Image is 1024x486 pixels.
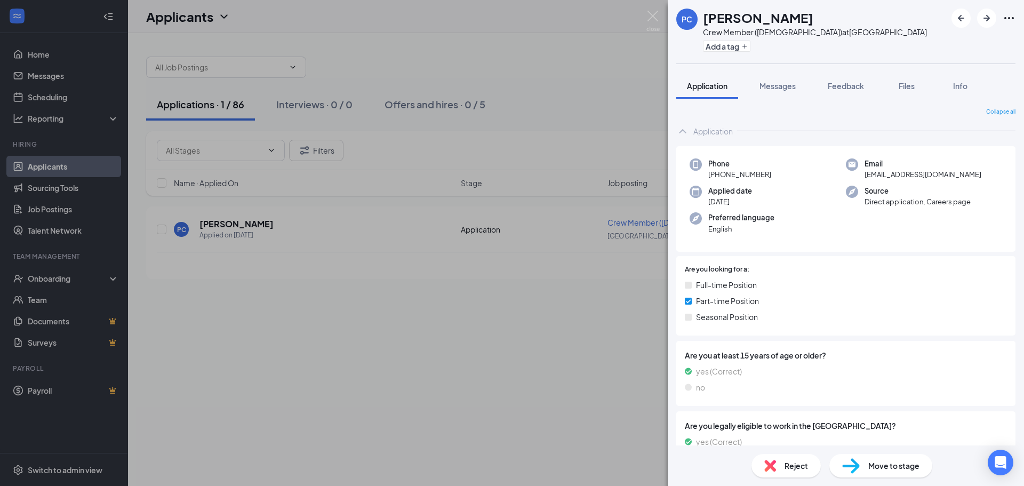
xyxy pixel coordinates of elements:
span: [EMAIL_ADDRESS][DOMAIN_NAME] [865,169,981,180]
span: yes (Correct) [696,436,742,448]
span: Feedback [828,81,864,91]
svg: ArrowLeftNew [955,12,967,25]
span: Full-time Position [696,279,757,291]
span: Reject [785,460,808,472]
span: Source [865,186,971,196]
span: Application [687,81,727,91]
span: [DATE] [708,196,752,207]
span: Are you legally eligible to work in the [GEOGRAPHIC_DATA]? [685,420,1007,432]
svg: ChevronUp [676,125,689,138]
svg: Ellipses [1003,12,1015,25]
span: Are you looking for a: [685,265,749,275]
button: PlusAdd a tag [703,41,750,52]
span: Applied date [708,186,752,196]
span: yes (Correct) [696,365,742,377]
span: Phone [708,158,771,169]
span: Part-time Position [696,295,759,307]
svg: ArrowRight [980,12,993,25]
div: PC [682,14,692,25]
span: [PHONE_NUMBER] [708,169,771,180]
span: Messages [759,81,796,91]
span: no [696,381,705,393]
div: Application [693,126,733,137]
button: ArrowRight [977,9,996,28]
span: Files [899,81,915,91]
span: Info [953,81,967,91]
span: Direct application, Careers page [865,196,971,207]
span: English [708,224,774,234]
span: Preferred language [708,212,774,223]
span: Seasonal Position [696,311,758,323]
span: Are you at least 15 years of age or older? [685,349,1007,361]
svg: Plus [741,43,748,50]
h1: [PERSON_NAME] [703,9,813,27]
div: Open Intercom Messenger [988,450,1013,475]
button: ArrowLeftNew [951,9,971,28]
span: Move to stage [868,460,919,472]
span: Collapse all [986,108,1015,116]
span: Email [865,158,981,169]
div: Crew Member ([DEMOGRAPHIC_DATA]) at [GEOGRAPHIC_DATA] [703,27,927,37]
